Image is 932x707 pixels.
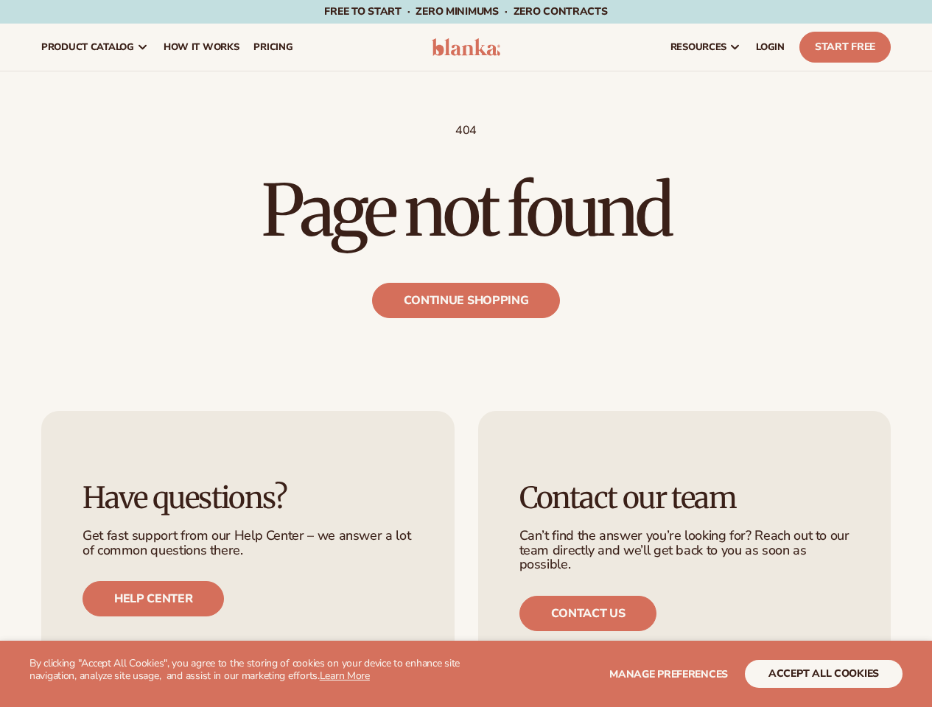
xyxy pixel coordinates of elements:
span: Free to start · ZERO minimums · ZERO contracts [324,4,607,18]
span: Manage preferences [609,667,728,681]
button: Manage preferences [609,660,728,688]
p: Can’t find the answer you’re looking for? Reach out to our team directly and we’ll get back to yo... [519,529,850,572]
a: Learn More [320,669,370,683]
p: Get fast support from our Help Center – we answer a lot of common questions there. [83,529,413,558]
p: 404 [41,123,891,138]
button: accept all cookies [745,660,903,688]
p: By clicking "Accept All Cookies", you agree to the storing of cookies on your device to enhance s... [29,658,466,683]
a: resources [663,24,749,71]
h3: Have questions? [83,482,413,514]
span: pricing [253,41,292,53]
a: Help center [83,581,224,616]
span: How It Works [164,41,239,53]
span: product catalog [41,41,134,53]
h3: Contact our team [519,482,850,514]
a: Start Free [799,32,891,63]
a: pricing [246,24,300,71]
span: LOGIN [756,41,785,53]
h1: Page not found [41,175,891,246]
a: Contact us [519,596,657,631]
a: product catalog [34,24,156,71]
a: How It Works [156,24,247,71]
img: logo [432,38,501,56]
a: Continue shopping [372,283,561,318]
a: LOGIN [749,24,792,71]
span: resources [670,41,726,53]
